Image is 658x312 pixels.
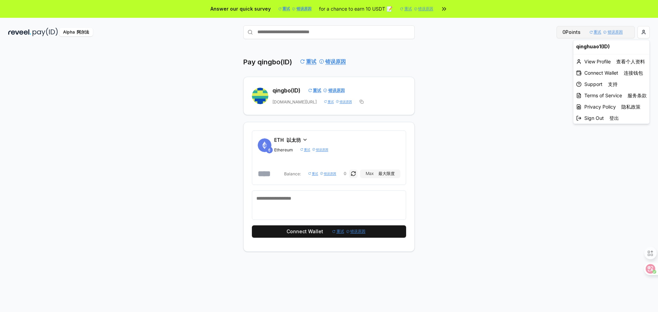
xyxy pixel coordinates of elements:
div: qinghuao1(ID) [573,40,649,53]
a: Privacy Policy 隐私政策 [573,101,649,112]
font: 服务条款 [627,92,647,98]
div: Sign Out [573,112,649,124]
font: 查看个人资料 [616,59,645,64]
div: Connect Wallet [573,67,649,78]
font: 支持 [608,81,618,87]
font: 隐私政策 [621,104,641,110]
font: 登出 [609,115,619,121]
div: Privacy Policy [573,101,649,112]
a: Support 支持 [573,78,649,90]
font: 连接钱包 [624,70,643,76]
div: Support [573,78,649,90]
div: View Profile [573,56,649,67]
div: Terms of Service [573,90,649,101]
a: Terms of Service 服务条款 [573,90,649,101]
